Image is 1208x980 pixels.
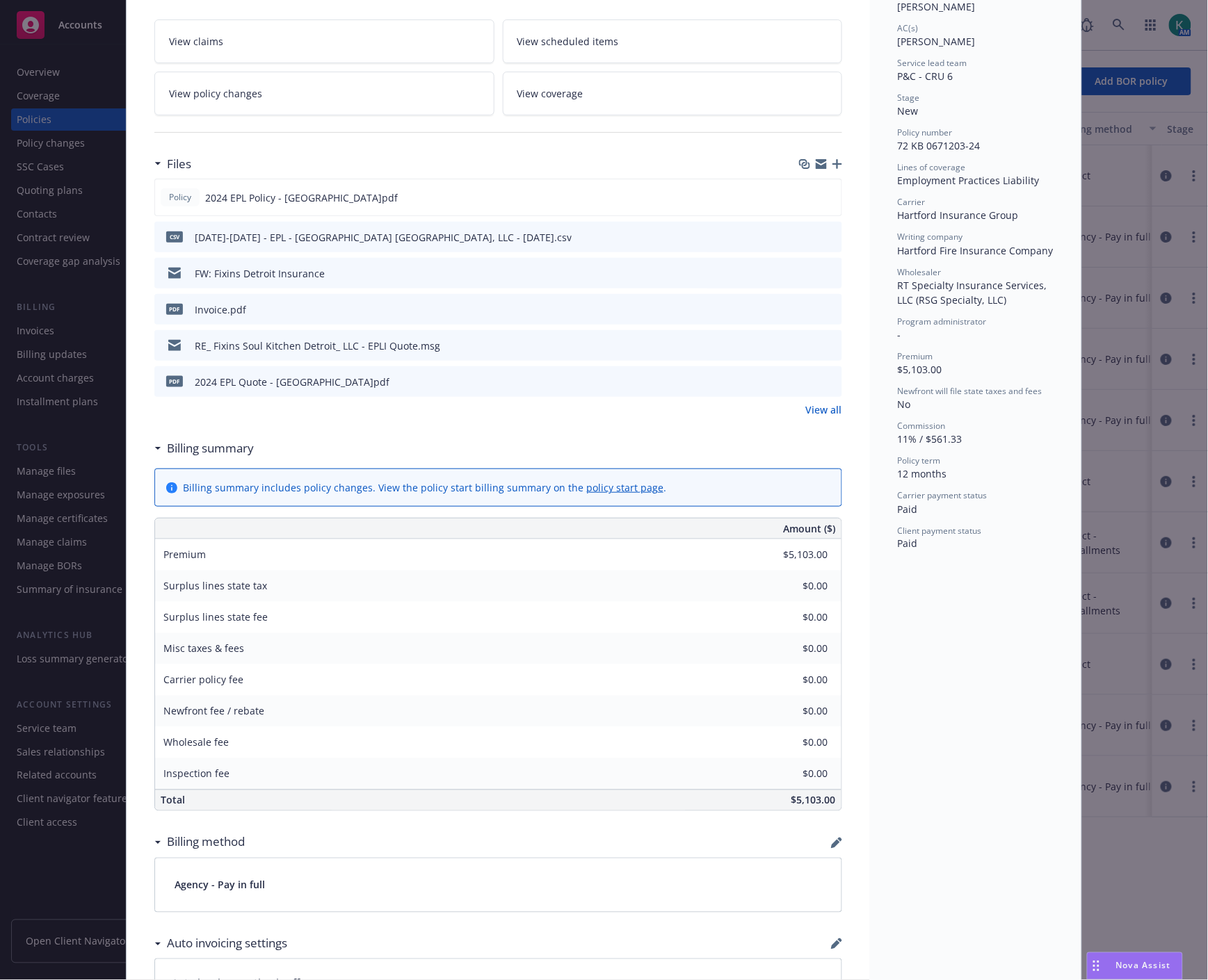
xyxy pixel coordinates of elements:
[898,70,953,83] span: P&C - CRU 6
[898,503,918,516] span: Paid
[195,230,572,245] div: [DATE]-[DATE] - EPL - [GEOGRAPHIC_DATA] [GEOGRAPHIC_DATA], LLC - [DATE].csv
[195,266,325,281] div: FW: Fixins Detroit Insurance
[503,72,843,115] a: View coverage
[163,580,267,593] span: Surplus lines state tax
[802,338,813,353] button: download file
[898,266,942,278] span: Wholesaler
[898,455,941,466] span: Policy term
[802,266,813,281] button: download file
[154,72,494,115] a: View policy changes
[898,537,918,550] span: Paid
[746,545,837,566] input: 0.00
[898,104,919,117] span: New
[898,209,1019,222] span: Hartford Insurance Group
[898,420,946,432] span: Commission
[746,764,837,785] input: 0.00
[802,375,813,389] button: download file
[801,190,812,205] button: download file
[898,196,926,208] span: Carrier
[746,701,837,722] input: 0.00
[802,302,813,317] button: download file
[898,363,942,376] span: $5,103.00
[169,34,223,49] span: View claims
[154,439,254,457] div: Billing summary
[503,19,843,63] a: View scheduled items
[517,34,619,49] span: View scheduled items
[806,402,842,417] a: View all
[155,858,841,912] div: Agency - Pay in full
[898,279,1050,307] span: RT Specialty Insurance Services, LLC (RSG Specialty, LLC)
[167,935,287,953] h3: Auto invoicing settings
[824,375,837,389] button: preview file
[898,244,1054,257] span: Hartford Fire Insurance Company
[791,794,836,807] span: $5,103.00
[205,190,398,205] span: 2024 EPL Policy - [GEOGRAPHIC_DATA]pdf
[154,155,191,173] div: Files
[898,525,982,537] span: Client payment status
[898,57,967,69] span: Service lead team
[898,398,911,411] span: No
[824,338,837,353] button: preview file
[898,231,963,243] span: Writing company
[161,794,185,807] span: Total
[898,126,953,138] span: Policy number
[746,607,837,628] input: 0.00
[784,521,836,536] span: Amount ($)
[163,736,229,749] span: Wholesale fee
[163,611,268,624] span: Surplus lines state fee
[167,833,245,851] h3: Billing method
[898,385,1042,397] span: Newfront will file state taxes and fees
[167,155,191,173] h3: Files
[195,338,440,353] div: RE_ Fixins Soul Kitchen Detroit_ LLC - EPLI Quote.msg
[898,92,920,104] span: Stage
[746,733,837,753] input: 0.00
[154,19,494,63] a: View claims
[898,350,933,362] span: Premium
[746,670,837,691] input: 0.00
[898,35,976,48] span: [PERSON_NAME]
[823,190,836,205] button: preview file
[824,230,837,245] button: preview file
[166,376,183,386] span: pdf
[1087,952,1183,980] button: Nova Assist
[163,642,244,655] span: Misc taxes & fees
[898,139,981,152] span: 72 KB 0671203-24
[517,86,583,101] span: View coverage
[898,467,947,480] span: 12 months
[163,767,229,781] span: Inspection fee
[195,375,389,389] div: 2024 EPL Quote - [GEOGRAPHIC_DATA]pdf
[195,302,246,317] div: Invoice.pdf
[586,481,663,494] a: policy start page
[166,191,194,204] span: Policy
[898,161,966,173] span: Lines of coverage
[154,833,245,851] div: Billing method
[746,639,837,660] input: 0.00
[154,935,287,953] div: Auto invoicing settings
[183,480,666,495] div: Billing summary includes policy changes. View the policy start billing summary on the .
[166,304,183,314] span: pdf
[166,231,183,242] span: csv
[898,22,919,34] span: AC(s)
[898,328,901,341] span: -
[898,432,963,446] span: 11% / $561.33
[163,705,264,718] span: Newfront fee / rebate
[898,489,988,501] span: Carrier payment status
[802,230,813,245] button: download file
[898,316,987,327] span: Program administrator
[163,548,206,562] span: Premium
[163,673,243,687] span: Carrier policy fee
[898,174,1040,187] span: Employment Practices Liability
[1116,960,1171,972] span: Nova Assist
[824,266,837,281] button: preview file
[167,439,254,457] h3: Billing summary
[1088,953,1105,979] div: Drag to move
[746,576,837,597] input: 0.00
[169,86,262,101] span: View policy changes
[824,302,837,317] button: preview file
